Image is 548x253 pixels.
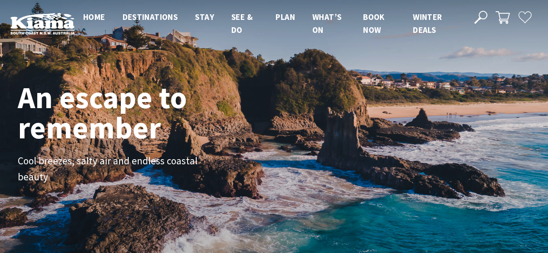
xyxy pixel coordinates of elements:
nav: Main Menu [75,10,464,37]
span: Stay [195,12,214,22]
p: Cool breezes, salty air and endless coastal beauty [18,153,213,185]
span: What’s On [312,12,341,35]
span: See & Do [231,12,253,35]
span: Book now [363,12,385,35]
img: Kiama Logo [10,13,75,35]
span: Destinations [123,12,178,22]
span: Winter Deals [413,12,442,35]
h1: An escape to remember [18,82,256,143]
span: Plan [276,12,295,22]
span: Home [83,12,105,22]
